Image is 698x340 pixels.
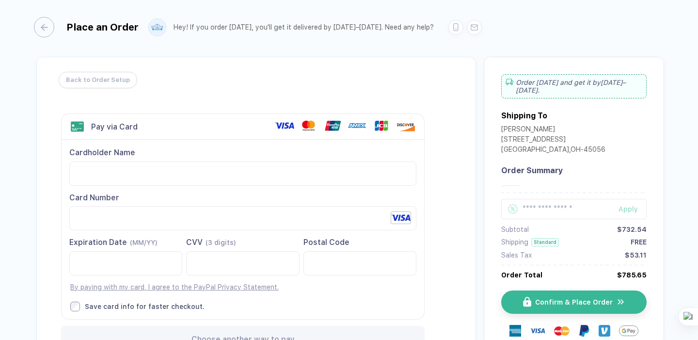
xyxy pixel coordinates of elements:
[501,271,542,279] div: Order Total
[619,205,647,213] div: Apply
[78,207,408,230] iframe: Secure Credit Card Frame - Credit Card Number
[625,251,647,259] div: $53.11
[70,283,279,291] a: By paying with my card, I agree to the PayPal Privacy Statement.
[606,199,647,219] button: Apply
[174,23,434,32] div: Hey! If you order [DATE], you'll get it delivered by [DATE]–[DATE]. Need any help?
[554,323,570,339] img: master-card
[501,135,605,146] div: [STREET_ADDRESS]
[78,252,174,275] iframe: Secure Credit Card Frame - Expiration Date
[501,146,605,156] div: [GEOGRAPHIC_DATA] , OH - 45056
[69,147,416,158] div: Cardholder Name
[631,238,647,246] div: FREE
[501,291,647,314] button: iconConfirm & Place Ordericon
[85,302,205,311] div: Save card info for faster checkout.
[91,122,138,131] div: Pay via Card
[535,298,613,306] span: Confirm & Place Order
[206,239,236,246] span: (3 digits)
[523,297,531,307] img: icon
[70,302,80,311] input: Save card info for faster checkout.
[66,21,139,33] div: Place an Order
[194,252,291,275] iframe: Secure Credit Card Frame - CVV
[186,237,299,248] div: CVV
[303,237,416,248] div: Postal Code
[69,193,416,203] div: Card Number
[149,19,166,36] img: user profile
[617,271,647,279] div: $785.65
[501,111,547,120] div: Shipping To
[501,251,532,259] div: Sales Tax
[599,325,610,337] img: Venmo
[524,185,647,193] div: #C1717
[617,297,625,307] img: icon
[59,72,137,88] button: Back to Order Setup
[501,125,605,135] div: [PERSON_NAME]
[531,238,559,246] div: Standard
[509,325,521,337] img: express
[530,323,545,339] img: visa
[66,72,130,88] span: Back to Order Setup
[501,166,647,175] div: Order Summary
[578,325,590,337] img: Paypal
[78,162,408,185] iframe: Secure Credit Card Frame - Cardholder Name
[501,74,647,98] div: Order [DATE] and get it by [DATE]–[DATE] .
[312,252,408,275] iframe: Secure Credit Card Frame - Postal Code
[501,226,529,233] div: Subtotal
[130,239,158,246] span: (MM/YY)
[501,238,528,246] div: Shipping
[617,226,647,233] div: $732.54
[69,237,182,248] div: Expiration Date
